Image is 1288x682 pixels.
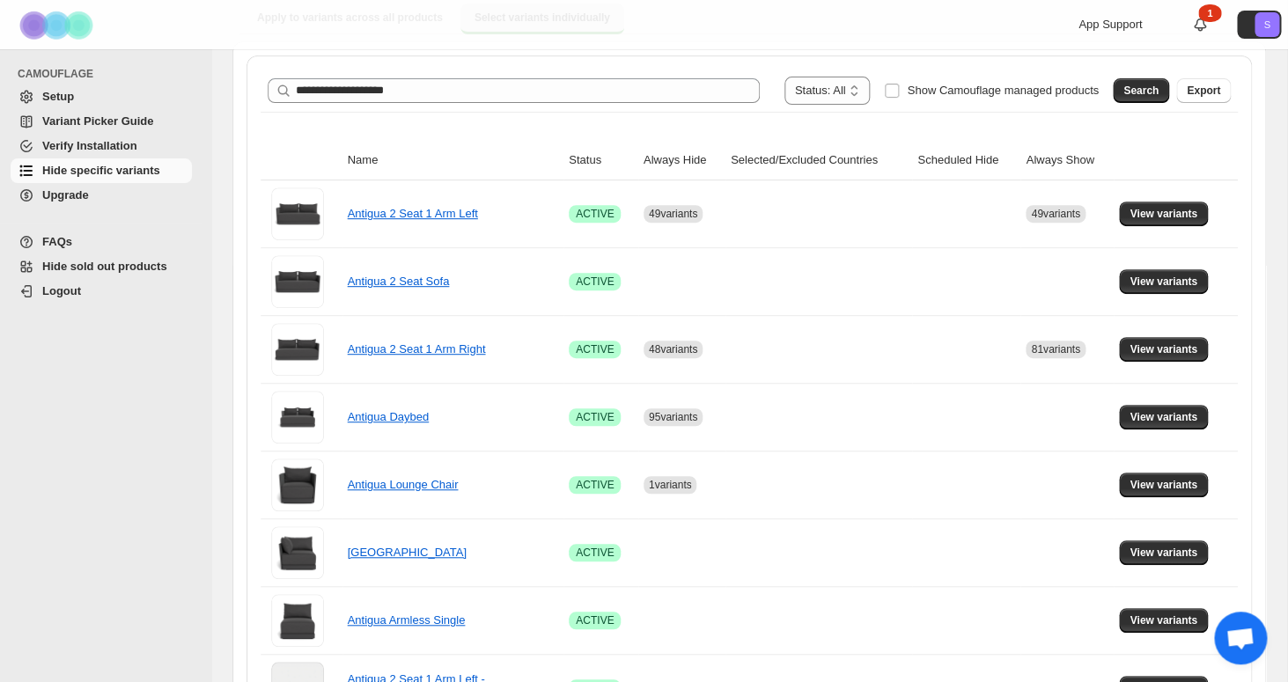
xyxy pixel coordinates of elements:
[576,207,614,221] span: ACTIVE
[576,342,614,356] span: ACTIVE
[42,284,81,297] span: Logout
[42,260,167,273] span: Hide sold out products
[576,275,614,289] span: ACTIVE
[11,254,192,279] a: Hide sold out products
[1214,612,1267,664] a: Open chat
[1263,19,1270,30] text: S
[1130,410,1197,424] span: View variants
[348,478,459,491] a: Antigua Lounge Chair
[42,114,153,128] span: Variant Picker Guide
[912,141,1020,180] th: Scheduled Hide
[11,158,192,183] a: Hide specific variants
[649,411,697,423] span: 95 variants
[1130,478,1197,492] span: View variants
[649,479,692,491] span: 1 variants
[348,613,466,627] a: Antigua Armless Single
[725,141,912,180] th: Selected/Excluded Countries
[563,141,638,180] th: Status
[342,141,564,180] th: Name
[18,67,199,81] span: CAMOUFLAGE
[271,323,324,376] img: Antigua 2 Seat 1 Arm Right
[42,164,160,177] span: Hide specific variants
[348,546,467,559] a: [GEOGRAPHIC_DATA]
[1237,11,1281,39] button: Avatar with initials S
[576,546,614,560] span: ACTIVE
[1031,208,1079,220] span: 49 variants
[1113,78,1169,103] button: Search
[1198,4,1221,22] div: 1
[1119,269,1208,294] button: View variants
[42,235,72,248] span: FAQs
[649,208,697,220] span: 49 variants
[1119,405,1208,429] button: View variants
[1130,613,1197,627] span: View variants
[11,84,192,109] a: Setup
[42,90,74,103] span: Setup
[1119,337,1208,362] button: View variants
[348,207,478,220] a: Antigua 2 Seat 1 Arm Left
[576,478,614,492] span: ACTIVE
[1123,84,1159,98] span: Search
[576,613,614,627] span: ACTIVE
[42,188,89,202] span: Upgrade
[348,275,450,288] a: Antigua 2 Seat Sofa
[14,1,102,49] img: Camouflage
[1031,343,1079,356] span: 81 variants
[1020,141,1114,180] th: Always Show
[11,109,192,134] a: Variant Picker Guide
[11,134,192,158] a: Verify Installation
[1191,16,1209,33] a: 1
[1130,342,1197,356] span: View variants
[1119,473,1208,497] button: View variants
[1130,207,1197,221] span: View variants
[271,187,324,240] img: Antigua 2 Seat 1 Arm Left
[42,139,137,152] span: Verify Installation
[576,410,614,424] span: ACTIVE
[348,410,430,423] a: Antigua Daybed
[271,391,324,444] img: Antigua Daybed
[1187,84,1220,98] span: Export
[1255,12,1279,37] span: Avatar with initials S
[11,230,192,254] a: FAQs
[348,342,486,356] a: Antigua 2 Seat 1 Arm Right
[271,526,324,579] img: Antigua Corner
[1119,540,1208,565] button: View variants
[1130,546,1197,560] span: View variants
[1130,275,1197,289] span: View variants
[907,84,1099,97] span: Show Camouflage managed products
[649,343,697,356] span: 48 variants
[11,183,192,208] a: Upgrade
[271,255,324,308] img: Antigua 2 Seat Sofa
[1119,608,1208,633] button: View variants
[1176,78,1231,103] button: Export
[11,279,192,304] a: Logout
[1078,18,1142,31] span: App Support
[271,458,324,511] img: Antigua Lounge Chair
[1119,202,1208,226] button: View variants
[271,594,324,647] img: Antigua Armless Single
[638,141,725,180] th: Always Hide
